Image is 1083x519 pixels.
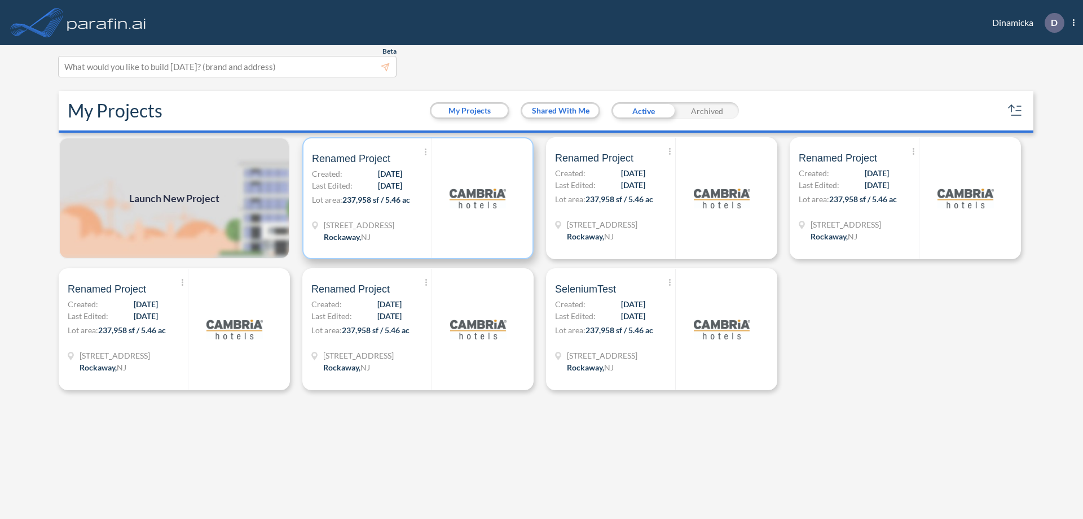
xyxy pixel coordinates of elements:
span: [DATE] [621,298,645,310]
span: NJ [604,232,614,241]
span: Lot area: [68,325,98,335]
div: Rockaway, NJ [567,361,614,373]
div: Active [611,102,675,119]
span: [DATE] [378,180,402,191]
span: [DATE] [621,167,645,179]
span: NJ [117,363,126,372]
span: NJ [604,363,614,372]
span: Lot area: [555,194,585,204]
span: Lot area: [311,325,342,335]
span: Lot area: [799,194,829,204]
span: Created: [555,298,585,310]
span: Created: [555,167,585,179]
span: 237,958 sf / 5.46 ac [342,195,410,204]
span: 321 Mt Hope Ave [567,350,637,361]
span: Last Edited: [68,310,108,322]
img: add [59,137,290,259]
span: 237,958 sf / 5.46 ac [829,194,897,204]
img: logo [937,170,994,226]
span: [DATE] [378,168,402,180]
span: Renamed Project [311,282,390,296]
span: Rockaway , [567,232,604,241]
span: Last Edited: [311,310,352,322]
span: Rockaway , [324,232,361,242]
span: Renamed Project [799,151,877,165]
span: NJ [361,232,371,242]
span: 321 Mt Hope Ave [324,219,394,231]
span: Lot area: [555,325,585,335]
p: D [1051,18,1058,28]
div: Archived [675,102,739,119]
span: Last Edited: [312,180,353,191]
span: NJ [360,363,370,372]
img: logo [65,11,148,34]
img: logo [694,301,750,357]
span: Rockaway , [80,363,117,372]
img: logo [694,170,750,226]
span: Last Edited: [555,310,596,322]
h2: My Projects [68,100,162,121]
span: Created: [799,167,829,179]
span: Created: [312,168,342,180]
span: Created: [311,298,342,310]
span: 237,958 sf / 5.46 ac [585,325,653,335]
img: logo [206,301,263,357]
span: Renamed Project [312,152,390,165]
span: 321 Mt Hope Ave [811,219,881,230]
span: Created: [68,298,98,310]
button: My Projects [432,104,508,117]
span: SeleniumTest [555,282,616,296]
span: 321 Mt Hope Ave [323,350,394,361]
span: [DATE] [621,179,645,191]
div: Rockaway, NJ [811,230,857,242]
div: Dinamicka [975,13,1075,33]
a: Launch New Project [59,137,290,259]
span: 237,958 sf / 5.46 ac [585,194,653,204]
span: [DATE] [865,179,889,191]
button: sort [1006,102,1024,120]
span: 237,958 sf / 5.46 ac [342,325,410,335]
span: Beta [382,47,397,56]
button: Shared With Me [522,104,598,117]
span: 237,958 sf / 5.46 ac [98,325,166,335]
span: 321 Mt Hope Ave [567,219,637,230]
span: [DATE] [377,310,402,322]
span: Last Edited: [799,179,839,191]
span: Launch New Project [129,191,219,206]
img: logo [450,301,507,357]
span: Rockaway , [323,363,360,372]
img: logo [450,170,506,226]
span: Last Edited: [555,179,596,191]
div: Rockaway, NJ [323,361,370,373]
span: Rockaway , [811,232,848,241]
span: [DATE] [621,310,645,322]
span: Renamed Project [555,151,633,165]
span: Renamed Project [68,282,146,296]
span: [DATE] [134,310,158,322]
span: NJ [848,232,857,241]
div: Rockaway, NJ [567,230,614,242]
span: Rockaway , [567,363,604,372]
span: [DATE] [377,298,402,310]
div: Rockaway, NJ [324,231,371,243]
span: [DATE] [865,167,889,179]
div: Rockaway, NJ [80,361,126,373]
span: 321 Mt Hope Ave [80,350,150,361]
span: Lot area: [312,195,342,204]
span: [DATE] [134,298,158,310]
